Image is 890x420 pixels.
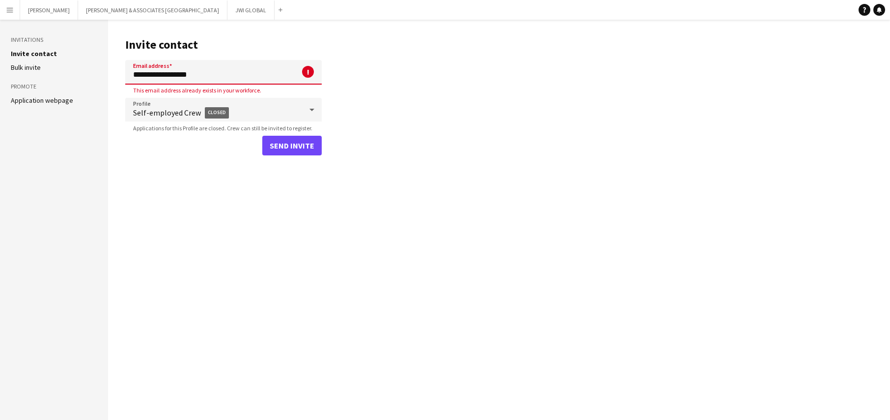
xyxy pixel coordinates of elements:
span: Applications for this Profile are closed. Crew can still be invited to register. [125,124,320,132]
h1: Invite contact [125,37,322,52]
button: [PERSON_NAME] [20,0,78,20]
h3: Invitations [11,35,97,44]
a: Bulk invite [11,63,41,72]
span: This email address already exists in your workforce. [125,87,269,94]
a: Invite contact [11,49,57,58]
button: [PERSON_NAME] & ASSOCIATES [GEOGRAPHIC_DATA] [78,0,227,20]
button: JWI GLOBAL [227,0,275,20]
span: Self-employed Crew [133,101,302,124]
a: Application webpage [11,96,73,105]
button: Send invite [262,136,322,155]
h3: Promote [11,82,97,91]
span: Closed [205,107,229,119]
